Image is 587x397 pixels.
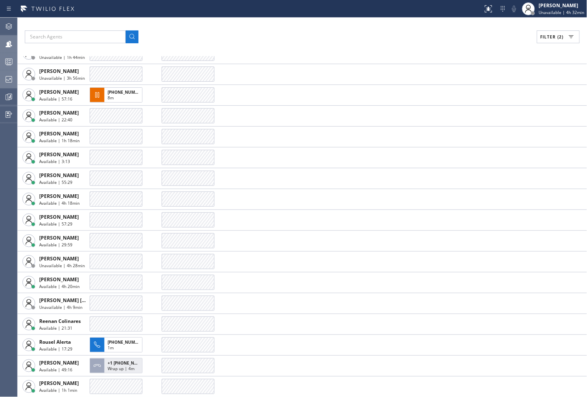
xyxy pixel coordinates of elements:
span: Available | 4h 18min [39,200,80,206]
span: +1 [PHONE_NUMBER] [108,360,150,366]
span: [PERSON_NAME] [39,193,79,200]
button: [PHONE_NUMBER]8m [90,85,145,105]
span: Available | 49:16 [39,367,72,373]
span: Unavailable | 3h 56min [39,75,85,81]
span: [PERSON_NAME] [39,380,79,387]
span: Unavailable | 4h 28min [39,263,85,268]
span: [PERSON_NAME] [39,130,79,137]
span: [PHONE_NUMBER] [108,339,144,345]
span: [PERSON_NAME] [39,151,79,158]
span: Reenan Colinares [39,318,81,324]
span: Unavailable | 4h 9min [39,304,82,310]
span: [PHONE_NUMBER] [108,89,144,95]
span: Available | 57:29 [39,221,72,227]
span: Unavailable | 4h 32min [539,10,585,15]
span: Available | 55:29 [39,179,72,185]
span: [PERSON_NAME] [39,172,79,179]
span: [PERSON_NAME] [39,276,79,283]
span: Rousel Alerta [39,339,71,345]
span: Filter (2) [541,34,564,40]
span: Unavailable | 1h 44min [39,54,85,60]
span: Available | 1h 1min [39,388,77,393]
span: 8m [108,95,114,101]
span: [PERSON_NAME] [39,359,79,366]
span: [PERSON_NAME] [39,89,79,95]
span: [PERSON_NAME] [39,214,79,220]
button: [PHONE_NUMBER]1m [90,335,145,355]
span: Available | 17:29 [39,346,72,352]
span: Available | 1h 18min [39,138,80,143]
span: [PERSON_NAME] [39,109,79,116]
span: Available | 22:40 [39,117,72,123]
button: Mute [509,3,520,14]
span: Wrap up | 4m [108,366,134,371]
span: [PERSON_NAME] [39,234,79,241]
span: Available | 29:59 [39,242,72,248]
button: Filter (2) [537,30,580,43]
span: [PERSON_NAME] [39,68,79,75]
button: +1 [PHONE_NUMBER]Wrap up | 4m [90,356,145,376]
span: 1m [108,345,114,351]
div: [PERSON_NAME] [539,2,585,9]
span: Available | 3:13 [39,159,70,164]
span: Available | 21:31 [39,325,72,331]
span: Available | 57:16 [39,96,72,102]
span: Available | 4h 20min [39,284,80,289]
input: Search Agents [25,30,126,43]
span: [PERSON_NAME] [PERSON_NAME] [39,297,120,304]
span: [PERSON_NAME] [39,255,79,262]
